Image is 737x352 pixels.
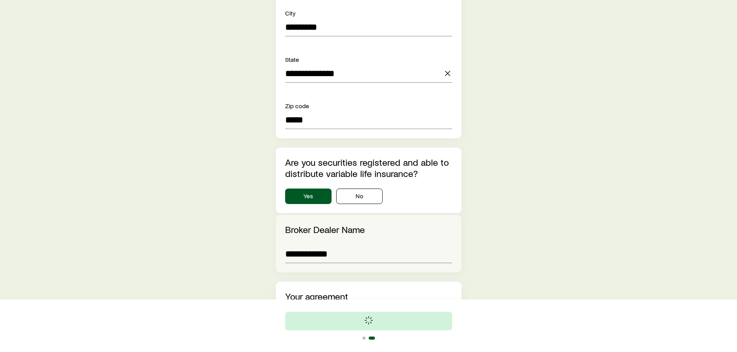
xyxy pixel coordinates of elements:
[285,224,365,235] label: Broker Dealer Name
[285,101,452,111] div: Zip code
[285,156,449,179] label: Are you securities registered and able to distribute variable life insurance?
[285,55,452,64] div: State
[336,189,383,204] button: No
[285,9,452,18] div: City
[285,189,332,204] button: Yes
[285,189,452,204] div: securitiesRegistrationInfo.isSecuritiesRegistered
[285,291,348,302] label: Your agreement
